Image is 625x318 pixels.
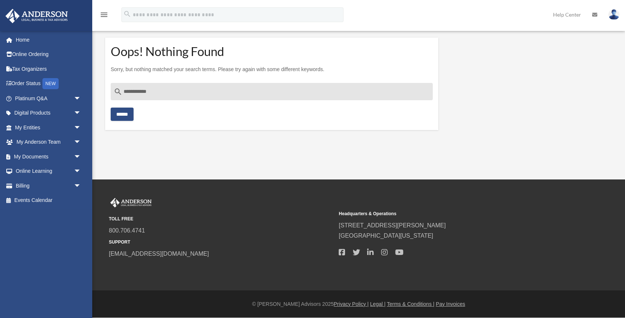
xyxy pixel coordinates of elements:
[370,301,386,307] a: Legal |
[5,149,92,164] a: My Documentsarrow_drop_down
[74,91,89,106] span: arrow_drop_down
[608,9,619,20] img: User Pic
[5,135,92,150] a: My Anderson Teamarrow_drop_down
[5,164,92,179] a: Online Learningarrow_drop_down
[5,178,92,193] a: Billingarrow_drop_down
[5,76,92,91] a: Order StatusNEW
[109,215,334,223] small: TOLL FREE
[5,47,92,62] a: Online Ordering
[5,106,92,120] a: Digital Productsarrow_drop_down
[123,10,131,18] i: search
[74,149,89,164] span: arrow_drop_down
[5,62,92,76] a: Tax Organizers
[109,238,334,246] small: SUPPORT
[339,233,433,239] a: [GEOGRAPHIC_DATA][US_STATE]
[74,106,89,121] span: arrow_drop_down
[3,9,70,23] img: Anderson Advisors Platinum Portal
[100,10,108,19] i: menu
[74,120,89,135] span: arrow_drop_down
[436,301,465,307] a: Pay Invoices
[5,91,92,106] a: Platinum Q&Aarrow_drop_down
[334,301,369,307] a: Privacy Policy |
[387,301,435,307] a: Terms & Conditions |
[92,300,625,309] div: © [PERSON_NAME] Advisors 2025
[5,32,89,47] a: Home
[109,227,145,234] a: 800.706.4741
[109,251,209,257] a: [EMAIL_ADDRESS][DOMAIN_NAME]
[339,222,446,228] a: [STREET_ADDRESS][PERSON_NAME]
[111,47,433,56] h1: Oops! Nothing Found
[111,65,433,74] p: Sorry, but nothing matched your search terms. Please try again with some different keywords.
[100,13,108,19] a: menu
[114,87,122,96] i: search
[74,178,89,193] span: arrow_drop_down
[5,120,92,135] a: My Entitiesarrow_drop_down
[109,198,153,207] img: Anderson Advisors Platinum Portal
[339,210,563,218] small: Headquarters & Operations
[5,193,92,208] a: Events Calendar
[74,164,89,179] span: arrow_drop_down
[74,135,89,150] span: arrow_drop_down
[42,78,59,89] div: NEW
